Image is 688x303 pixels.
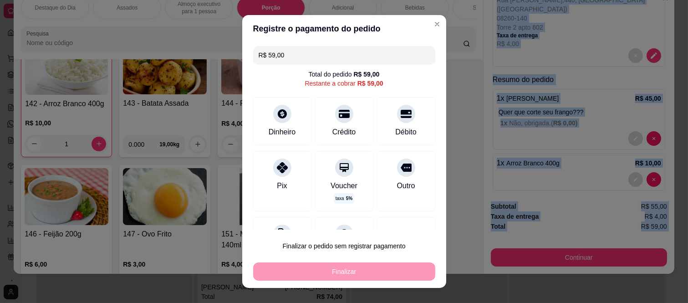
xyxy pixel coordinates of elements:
[305,79,383,88] div: Restante a cobrar
[395,127,416,138] div: Débito
[309,70,380,79] div: Total do pedido
[357,79,383,88] div: R$ 59,00
[331,180,357,191] div: Voucher
[336,195,352,202] p: taxa
[346,195,352,202] span: 5 %
[332,127,356,138] div: Crédito
[242,15,446,42] header: Registre o pagamento do pedido
[269,127,296,138] div: Dinheiro
[397,180,415,191] div: Outro
[253,237,435,255] button: Finalizar o pedido sem registrar pagamento
[430,17,444,31] button: Close
[354,70,380,79] div: R$ 59,00
[259,46,430,64] input: Ex.: hambúrguer de cordeiro
[277,180,287,191] div: Pix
